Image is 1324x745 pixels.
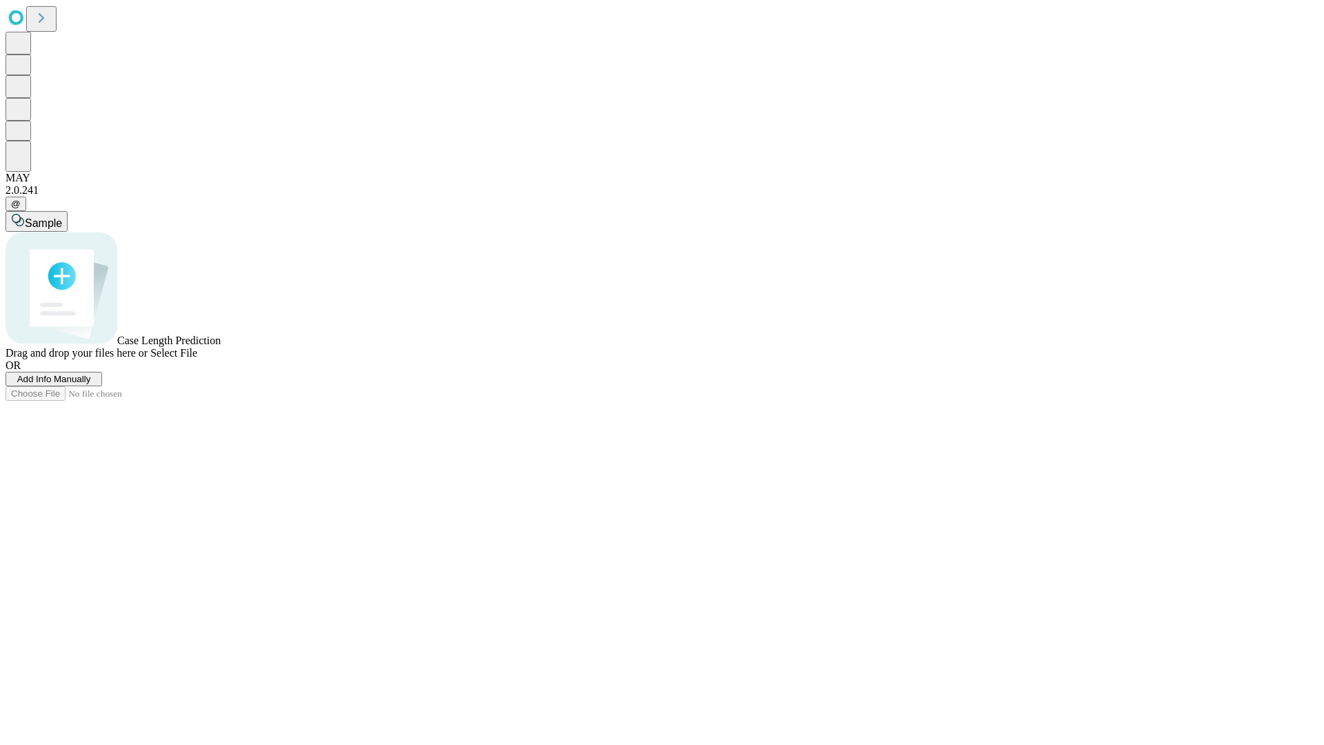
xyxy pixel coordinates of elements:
span: @ [11,199,21,209]
span: Sample [25,217,62,229]
button: Add Info Manually [6,372,102,386]
span: Drag and drop your files here or [6,347,148,359]
span: OR [6,359,21,371]
span: Case Length Prediction [117,335,221,346]
div: MAY [6,172,1318,184]
div: 2.0.241 [6,184,1318,197]
span: Select File [150,347,197,359]
button: @ [6,197,26,211]
span: Add Info Manually [17,374,91,384]
button: Sample [6,211,68,232]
